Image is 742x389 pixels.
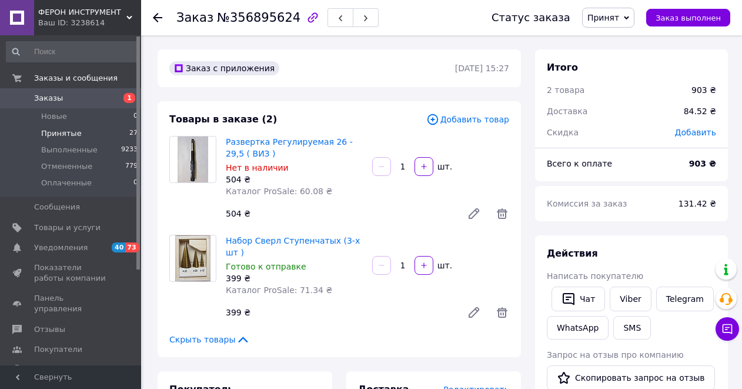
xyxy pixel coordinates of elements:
span: Добавить [675,128,716,137]
span: 0 [133,111,138,122]
span: Заказ [176,11,213,25]
span: Товары и услуги [34,222,101,233]
span: Действия [547,248,598,259]
span: 0 [133,178,138,188]
div: 903 ₴ [691,84,716,96]
span: 73 [125,242,139,252]
button: SMS [613,316,651,340]
span: 1 [123,93,135,103]
span: Покупатели [34,344,82,355]
span: Отмененные [41,161,92,172]
div: Заказ с приложения [169,61,279,75]
span: Всего к оплате [547,159,612,168]
span: Скрыть товары [169,334,250,345]
button: Чат [552,287,605,311]
span: Скидка [547,128,579,137]
span: Заказы [34,93,63,104]
time: [DATE] 15:27 [455,64,509,73]
span: 131.42 ₴ [679,199,716,208]
span: Каталог ProSale [34,364,98,375]
span: 40 [112,242,125,252]
div: шт. [434,161,453,172]
span: Запрос на отзыв про компанию [547,350,684,360]
input: Поиск [6,41,139,62]
button: Заказ выполнен [646,9,730,26]
span: Написать покупателю [547,271,643,281]
span: Принят [587,13,619,22]
span: Панель управления [34,293,109,314]
a: Редактировать [462,301,486,324]
span: Новые [41,111,67,122]
a: WhatsApp [547,316,609,340]
span: Оплаченные [41,178,92,188]
span: Заказы и сообщения [34,73,118,84]
span: Принятые [41,128,82,139]
span: Добавить товар [426,113,509,126]
span: Заказ выполнен [656,14,721,22]
span: Каталог ProSale: 71.34 ₴ [226,285,332,295]
a: Viber [610,287,651,311]
div: Вернуться назад [153,12,162,24]
div: 504 ₴ [221,205,457,222]
div: Ваш ID: 3238614 [38,18,141,28]
span: Удалить [495,207,509,221]
span: 27 [129,128,138,139]
span: 2 товара [547,85,584,95]
span: 9233 [121,145,138,155]
a: Telegram [656,287,714,311]
img: Набор Сверл Ступенчатых (3-х шт ) [175,235,210,281]
span: Сообщения [34,202,80,212]
span: Товары в заказе (2) [169,114,277,125]
img: Развертка Регулируемая 26 - 29,5 ( ВИЗ ) [178,137,209,182]
span: №356895624 [217,11,300,25]
b: 903 ₴ [689,159,716,168]
span: Комиссия за заказ [547,199,627,208]
button: Чат с покупателем [716,317,739,341]
a: Редактировать [462,202,486,225]
span: Доставка [547,107,587,116]
div: 399 ₴ [221,304,457,321]
div: 504 ₴ [226,174,363,185]
a: Набор Сверл Ступенчатых (3-х шт ) [226,236,360,257]
div: шт. [434,260,453,271]
span: Готово к отправке [226,262,306,271]
div: 399 ₴ [226,272,363,284]
span: ФЕРОН ИНСТРУМЕНТ [38,7,126,18]
a: Развертка Регулируемая 26 - 29,5 ( ВИЗ ) [226,137,353,158]
div: 84.52 ₴ [677,98,723,124]
span: Каталог ProSale: 60.08 ₴ [226,187,332,196]
span: Показатели работы компании [34,262,109,284]
span: Отзывы [34,324,65,335]
span: Уведомления [34,242,88,253]
span: Выполненные [41,145,98,155]
span: Итого [547,62,578,73]
span: Нет в наличии [226,163,289,172]
div: Статус заказа [492,12,570,24]
span: 779 [125,161,138,172]
span: Удалить [495,305,509,320]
